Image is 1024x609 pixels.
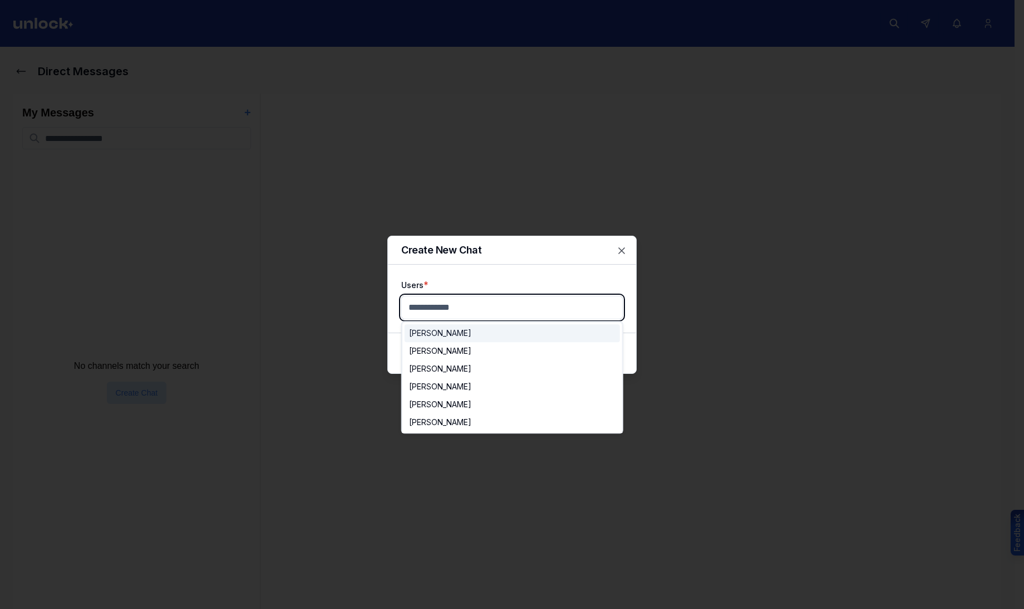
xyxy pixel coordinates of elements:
[409,417,471,428] div: [PERSON_NAME]
[409,328,471,339] div: [PERSON_NAME]
[409,399,471,410] div: [PERSON_NAME]
[409,381,471,392] div: [PERSON_NAME]
[409,363,471,374] div: [PERSON_NAME]
[409,345,471,357] div: [PERSON_NAME]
